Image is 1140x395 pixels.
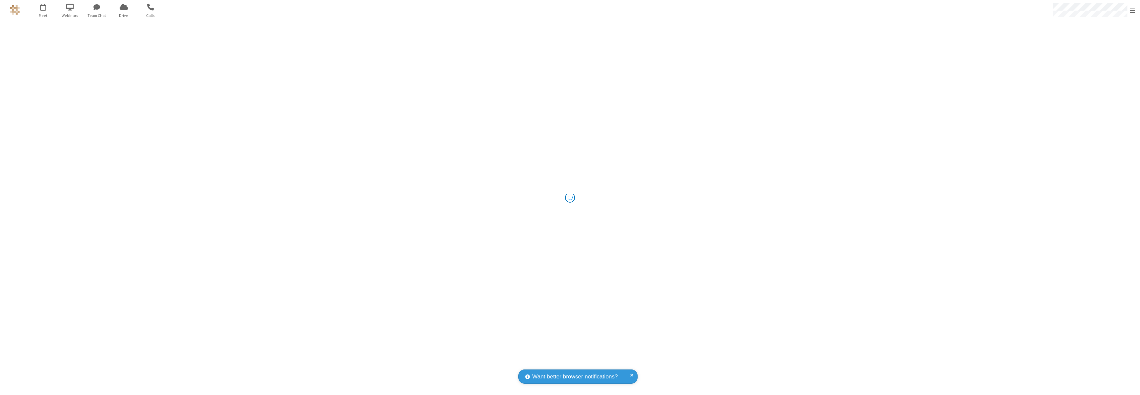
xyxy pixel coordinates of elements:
[138,13,163,19] span: Calls
[10,5,20,15] img: QA Selenium DO NOT DELETE OR CHANGE
[532,372,618,381] span: Want better browser notifications?
[85,13,109,19] span: Team Chat
[31,13,56,19] span: Meet
[111,13,136,19] span: Drive
[58,13,83,19] span: Webinars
